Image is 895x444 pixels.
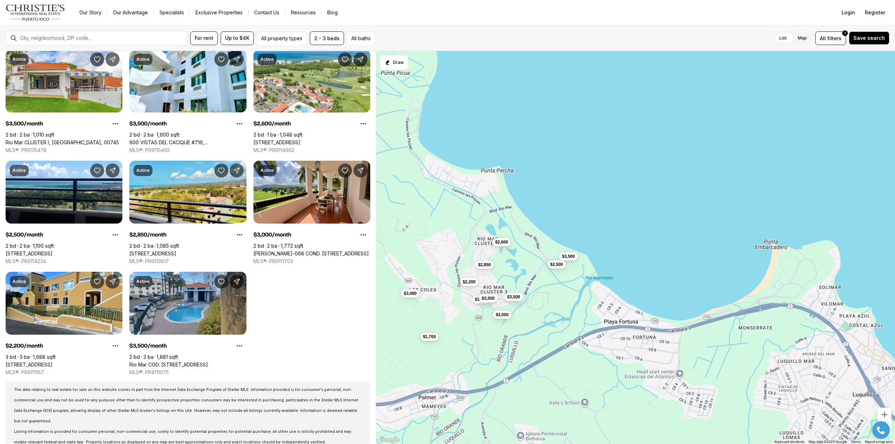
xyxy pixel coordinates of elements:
[353,52,367,66] button: Share Property
[356,117,370,131] button: Property options
[851,440,861,444] a: Terms (opens in new tab)
[108,228,122,242] button: Property options
[90,52,104,66] button: Save Property: Rio Mar CLUSTER I
[106,163,120,177] button: Share Property
[347,31,375,45] button: All baths
[232,117,246,131] button: Property options
[353,163,367,177] button: Share Property
[493,311,511,319] button: $3,000
[562,254,575,259] span: $3,500
[257,31,307,45] button: All property types
[547,260,566,269] button: $2,500
[792,32,812,44] label: Map
[106,52,120,66] button: Share Property
[475,297,488,302] span: $3,500
[13,57,26,62] p: Active
[404,291,417,296] span: $3,400
[129,362,208,368] a: Rio Mar COD. VISTAS DEL CACIQUE #7369, RIO GRANDE PR, 00745
[463,279,475,285] span: $2,200
[865,10,885,15] span: Register
[6,362,52,368] a: 6 COSTA REAL ST #B-102, RIO GRANDE PR, 00745
[844,30,846,36] span: 1
[815,31,846,45] button: Allfilters1
[774,32,792,44] label: List
[74,8,107,17] a: Our Story
[6,250,52,257] a: 6000 RIO MAR BOULEVARD #1411, RIO GRANDE PR, 00745
[842,10,855,15] span: Login
[479,294,497,303] button: $3,500
[13,168,26,173] p: Active
[214,163,228,177] button: Save Property: 6000 RIO MAR BOULEVARD
[338,52,352,66] button: Save Property: 11B RIO MAR CLUSTER II
[129,250,176,257] a: 6000 RIO MAR BOULEVARD, RIO GRANDE PR, 00745
[232,339,246,353] button: Property options
[90,163,104,177] button: Save Property: 6000 RIO MAR BOULEVARD #1411
[310,31,344,45] button: 2 - 3 beds
[6,139,119,146] a: Rio Mar CLUSTER I, RIO GRANDE PR, 00745
[154,8,189,17] a: Specialists
[809,440,847,444] span: Map data ©2025 Google
[190,8,248,17] a: Exclusive Properties
[837,6,859,20] button: Login
[492,238,511,246] button: $2,600
[129,139,246,146] a: 600 VISTAS DEL CACIQUE #716, RIO GRANDE PR, 00745
[195,35,213,41] span: For rent
[249,8,285,17] button: Contact Us
[401,289,420,298] button: $3,400
[253,139,300,146] a: 11B RIO MAR CLUSTER II, RIO GRANDE PR, 00745
[107,8,153,17] a: Our Advantage
[214,275,228,289] button: Save Property: Rio Mar COD. VISTAS DEL CACIQUE #7369
[820,35,826,42] span: All
[253,250,369,257] a: Carr PR-068 COND. RIO MAR VILLAGE #22-01, RIO GRANDE PR, 00745
[230,163,244,177] button: Share Property
[496,312,509,318] span: $3,000
[260,57,274,62] p: Active
[6,4,65,21] img: logo
[423,334,436,340] span: $1,700
[232,228,246,242] button: Property options
[106,275,120,289] button: Share Property
[849,31,889,45] button: Save search
[214,52,228,66] button: Save Property: 600 VISTAS DEL CACIQUE #716
[230,275,244,289] button: Share Property
[559,252,578,261] button: $3,500
[380,55,408,70] button: Start drawing
[504,293,523,301] button: $3,500
[225,35,249,41] span: Up to $4K
[472,295,491,304] button: $3,500
[90,275,104,289] button: Save Property: 6 COSTA REAL ST #B-102
[221,31,254,45] button: Up to $4K
[865,440,893,444] a: Report a map error
[338,163,352,177] button: Save Property: Carr PR-068 COND. RIO MAR VILLAGE #22-01
[322,8,343,17] a: Blog
[878,408,892,422] button: Zoom in
[853,35,885,41] span: Save search
[108,339,122,353] button: Property options
[136,279,150,284] p: Active
[190,31,218,45] button: For rent
[260,168,274,173] p: Active
[550,262,563,267] span: $2,500
[420,333,438,341] button: $1,700
[495,239,508,245] span: $2,600
[356,228,370,242] button: Property options
[13,279,26,284] p: Active
[861,6,889,20] button: Register
[482,296,495,301] span: $3,500
[827,35,842,42] span: filters
[478,262,491,268] span: $2,850
[285,8,321,17] a: Resources
[136,57,150,62] p: Active
[460,278,478,286] button: $2,200
[108,117,122,131] button: Property options
[14,387,358,423] span: The data relating to real estate for sale on this website comes in part from the Internet Data Ex...
[475,261,494,269] button: $2,850
[136,168,150,173] p: Active
[507,294,520,300] span: $3,500
[230,52,244,66] button: Share Property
